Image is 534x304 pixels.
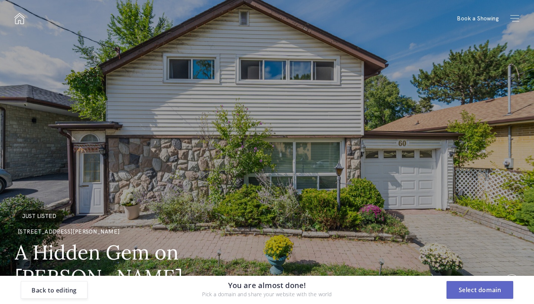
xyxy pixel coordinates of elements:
[15,210,64,222] span: JUST LISTED
[202,281,332,290] p: You are almost done!
[21,281,88,299] button: Back to editing
[15,227,267,237] div: [STREET_ADDRESS][PERSON_NAME]
[446,281,513,299] button: Select domain
[448,12,508,25] a: Book a Showing
[15,240,267,289] h1: A Hidden Gem on [PERSON_NAME]
[202,290,332,299] p: Pick a domain and share your website with the world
